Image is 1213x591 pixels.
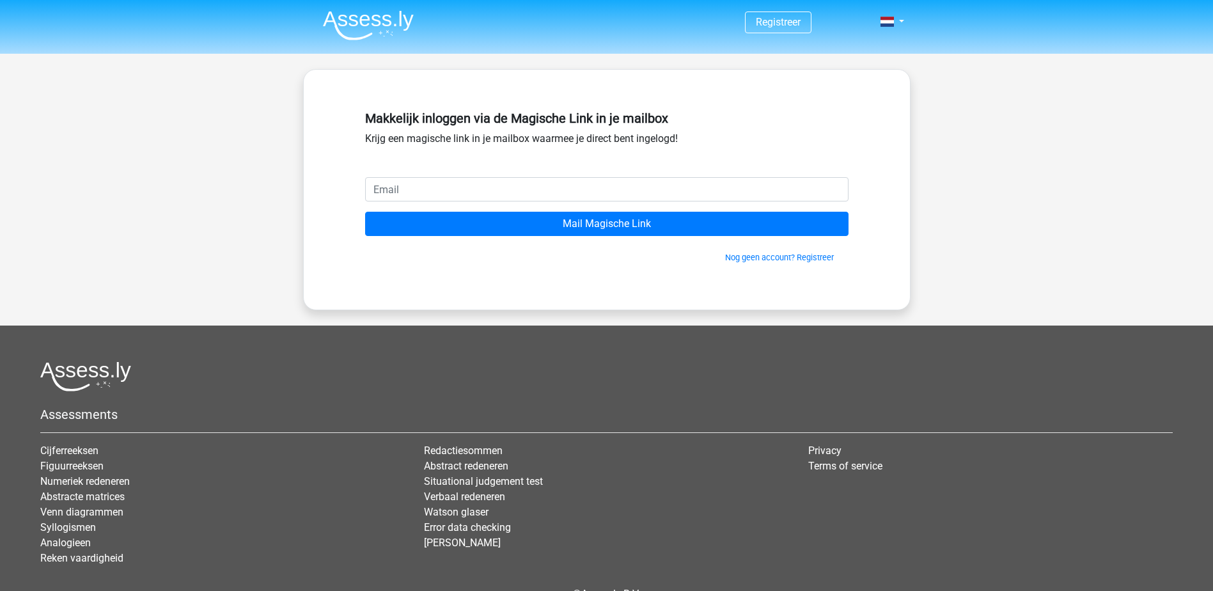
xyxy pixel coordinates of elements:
[725,253,834,262] a: Nog geen account? Registreer
[323,10,414,40] img: Assessly
[424,491,505,503] a: Verbaal redeneren
[808,460,882,472] a: Terms of service
[365,106,849,177] div: Krijg een magische link in je mailbox waarmee je direct bent ingelogd!
[40,361,131,391] img: Assessly logo
[40,537,91,549] a: Analogieen
[40,407,1173,422] h5: Assessments
[40,460,104,472] a: Figuurreeksen
[756,16,801,28] a: Registreer
[40,552,123,564] a: Reken vaardigheid
[424,445,503,457] a: Redactiesommen
[365,212,849,236] input: Mail Magische Link
[424,506,489,518] a: Watson glaser
[424,537,501,549] a: [PERSON_NAME]
[424,475,543,487] a: Situational judgement test
[40,491,125,503] a: Abstracte matrices
[365,177,849,201] input: Email
[40,445,98,457] a: Cijferreeksen
[424,521,511,533] a: Error data checking
[40,521,96,533] a: Syllogismen
[365,111,849,126] h5: Makkelijk inloggen via de Magische Link in je mailbox
[424,460,508,472] a: Abstract redeneren
[40,506,123,518] a: Venn diagrammen
[40,475,130,487] a: Numeriek redeneren
[808,445,841,457] a: Privacy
